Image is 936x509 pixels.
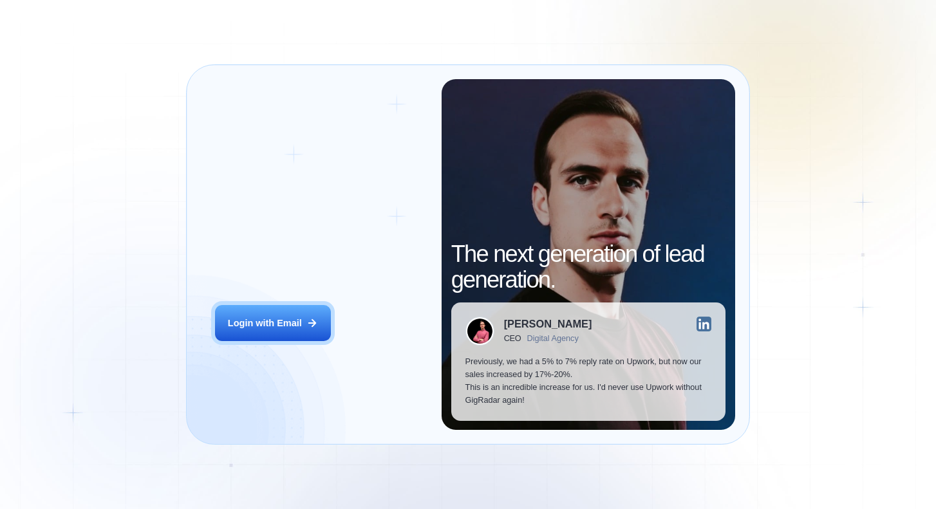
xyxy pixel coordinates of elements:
[228,317,302,329] div: Login with Email
[504,319,592,329] div: [PERSON_NAME]
[527,334,579,344] div: Digital Agency
[215,305,331,341] button: Login with Email
[451,241,726,293] h2: The next generation of lead generation.
[504,334,521,344] div: CEO
[465,355,712,407] p: Previously, we had a 5% to 7% reply rate on Upwork, but now our sales increased by 17%-20%. This ...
